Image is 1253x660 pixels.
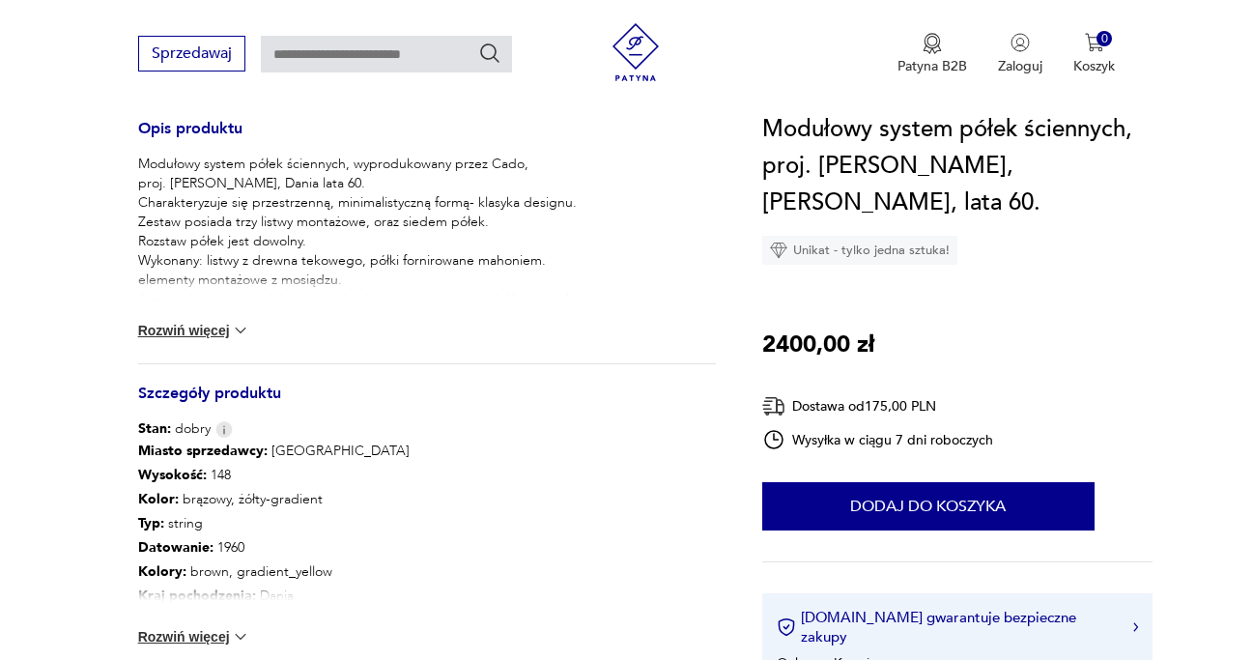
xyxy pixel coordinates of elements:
img: Ikona diamentu [770,242,787,259]
img: Info icon [215,421,233,438]
img: Patyna - sklep z meblami i dekoracjami vintage [607,23,665,81]
b: Kolory : [138,562,186,581]
img: Ikona medalu [923,33,942,54]
button: [DOMAIN_NAME] gwarantuje bezpieczne zakupy [777,608,1139,646]
p: string [138,511,603,535]
a: Sprzedawaj [138,48,245,62]
p: Zaloguj [998,57,1042,75]
p: brown, gradient_yellow [138,560,603,584]
b: Stan: [138,419,171,438]
img: Ikona dostawy [762,394,785,418]
div: Wysyłka w ciągu 7 dni roboczych [762,428,994,451]
img: Ikona koszyka [1085,33,1104,52]
p: brązowy, żółty-gradient [138,487,603,511]
button: Rozwiń więcej [138,627,250,646]
p: [GEOGRAPHIC_DATA] [138,439,603,463]
b: Wysokość : [138,466,207,484]
p: 2400,00 zł [762,327,874,363]
img: Ikona strzałki w prawo [1133,622,1139,632]
p: 1960 [138,535,603,560]
button: Rozwiń więcej [138,321,250,340]
a: Ikona medaluPatyna B2B [897,33,967,75]
img: chevron down [231,627,250,646]
button: Sprzedawaj [138,36,245,72]
img: Ikona certyfikatu [777,617,796,637]
div: Dostawa od 175,00 PLN [762,394,994,418]
h3: Opis produktu [138,123,716,155]
button: Zaloguj [998,33,1042,75]
img: Ikonka użytkownika [1011,33,1030,52]
p: Modułowy system półek ściennych, wyprodukowany przez Cado, proj. [PERSON_NAME], Dania lata 60. Ch... [138,155,624,387]
button: Szukaj [478,42,501,65]
img: chevron down [231,321,250,340]
b: Typ : [138,514,164,532]
h1: Modułowy system półek ściennych, proj. [PERSON_NAME], [PERSON_NAME], lata 60. [762,111,1153,221]
button: 0Koszyk [1073,33,1115,75]
button: Dodaj do koszyka [762,482,1095,531]
h3: Szczegóły produktu [138,387,716,419]
p: Koszyk [1073,57,1115,75]
div: Unikat - tylko jedna sztuka! [762,236,957,265]
p: Dania [138,584,603,608]
p: 148 [138,463,603,487]
div: 0 [1096,31,1113,47]
b: Datowanie : [138,538,214,557]
p: Patyna B2B [897,57,967,75]
b: Kraj pochodzenia : [138,587,256,605]
span: dobry [138,419,211,439]
button: Patyna B2B [897,33,967,75]
b: Miasto sprzedawcy : [138,442,268,460]
b: Kolor: [138,490,179,508]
